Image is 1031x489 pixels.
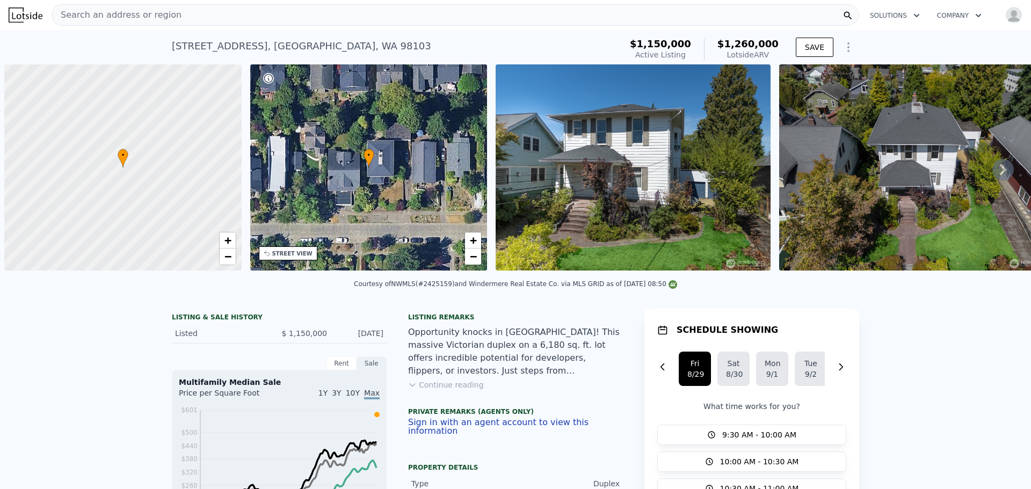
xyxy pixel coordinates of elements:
[496,64,771,271] img: Sale: 167560749 Parcel: 98386292
[354,280,677,288] div: Courtesy of NWMLS (#2425159) and Windermere Real Estate Co. via MLS GRID as of [DATE] 08:50
[181,469,198,476] tspan: $320
[224,233,231,247] span: +
[318,389,328,397] span: 1Y
[332,389,341,397] span: 3Y
[181,442,198,450] tspan: $440
[928,6,990,25] button: Company
[722,429,796,440] span: 9:30 AM - 10:00 AM
[515,478,620,489] div: Duplex
[326,356,357,370] div: Rent
[803,358,818,369] div: Tue
[408,326,623,377] div: Opportunity knocks in [GEOGRAPHIC_DATA]! This massive Victorian duplex on a 6,180 sq. ft. lot off...
[181,455,198,463] tspan: $380
[470,250,477,263] span: −
[756,352,788,386] button: Mon9/1
[357,356,387,370] div: Sale
[408,418,623,435] button: Sign in with an agent account to view this information
[679,352,711,386] button: Fri8/29
[172,39,431,54] div: [STREET_ADDRESS] , [GEOGRAPHIC_DATA] , WA 98103
[796,38,833,57] button: SAVE
[408,313,623,322] div: Listing remarks
[726,369,741,379] div: 8/30
[1005,6,1022,24] img: avatar
[687,358,702,369] div: Fri
[224,250,231,263] span: −
[181,406,198,414] tspan: $601
[408,407,623,418] div: Private Remarks (Agents Only)
[720,456,799,467] span: 10:00 AM - 10:30 AM
[765,358,780,369] div: Mon
[9,8,42,23] img: Lotside
[861,6,928,25] button: Solutions
[364,150,374,160] span: •
[336,328,383,339] div: [DATE]
[408,379,484,390] button: Continue reading
[465,232,481,249] a: Zoom in
[803,369,818,379] div: 9/2
[465,249,481,265] a: Zoom out
[175,328,271,339] div: Listed
[172,313,387,324] div: LISTING & SALE HISTORY
[657,425,846,445] button: 9:30 AM - 10:00 AM
[364,389,380,399] span: Max
[717,38,779,49] span: $1,260,000
[765,369,780,379] div: 9/1
[281,329,327,338] span: $ 1,150,000
[272,250,313,258] div: STREET VIEW
[411,478,515,489] div: Type
[717,49,779,60] div: Lotside ARV
[52,9,181,21] span: Search an address or region
[179,377,380,388] div: Multifamily Median Sale
[346,389,360,397] span: 10Y
[181,429,198,436] tspan: $500
[838,37,859,58] button: Show Options
[220,232,236,249] a: Zoom in
[726,358,741,369] div: Sat
[635,50,686,59] span: Active Listing
[669,280,677,289] img: NWMLS Logo
[408,463,623,472] div: Property details
[364,149,374,167] div: •
[179,388,279,405] div: Price per Square Foot
[118,150,128,160] span: •
[687,369,702,379] div: 8/29
[677,324,778,337] h1: SCHEDULE SHOWING
[220,249,236,265] a: Zoom out
[795,352,827,386] button: Tue9/2
[470,233,477,247] span: +
[118,149,128,167] div: •
[630,38,691,49] span: $1,150,000
[657,401,846,412] p: What time works for you?
[657,451,846,472] button: 10:00 AM - 10:30 AM
[717,352,750,386] button: Sat8/30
